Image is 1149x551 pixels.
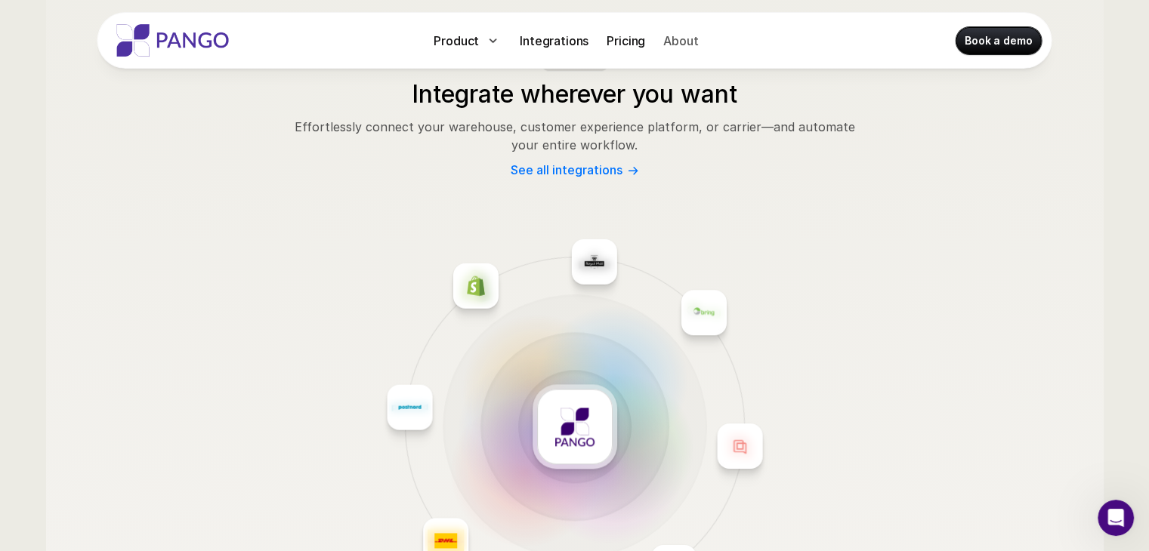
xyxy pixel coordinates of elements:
[464,275,486,297] img: Placeholder logo
[692,301,715,324] img: Placeholder logo
[1098,500,1134,536] iframe: Intercom live chat
[582,251,605,273] img: Placeholder logo
[292,80,858,109] h3: Integrate wherever you want
[956,27,1041,54] a: Book a demo
[511,163,622,177] p: See all integrations
[434,32,479,50] p: Product
[555,407,595,446] img: Placeholder logo
[520,32,588,50] p: Integrations
[657,29,704,53] a: About
[601,29,651,53] a: Pricing
[607,32,645,50] p: Pricing
[514,29,595,53] a: Integrations
[511,163,639,177] a: See all integrations
[292,118,858,154] p: Effortlessly connect your warehouse, customer experience platform, or carrier—and automate your e...
[728,435,751,457] img: Placeholder logo
[965,33,1032,48] p: Book a demo
[398,396,421,419] img: Placeholder logo
[663,32,698,50] p: About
